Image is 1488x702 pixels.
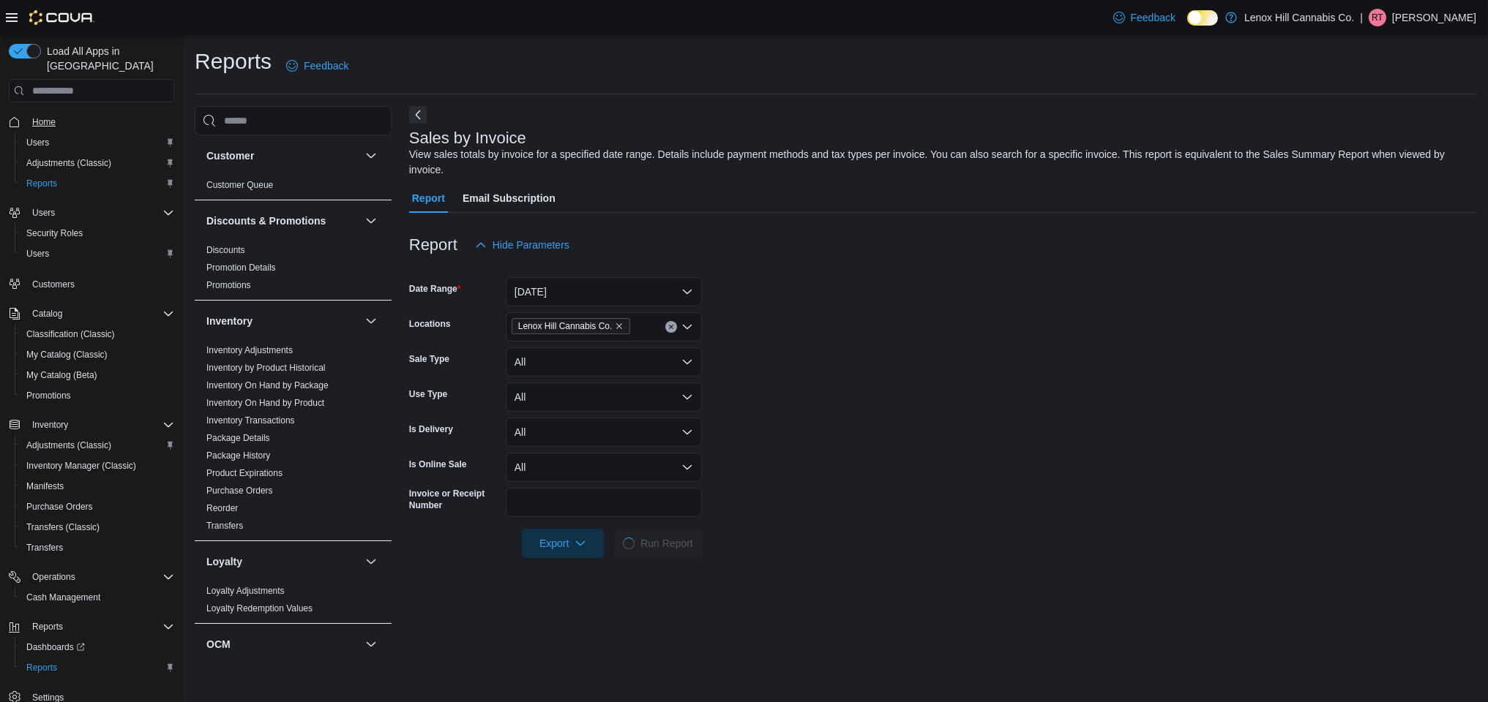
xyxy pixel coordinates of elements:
div: Robert Tagoe [1369,9,1386,26]
span: Email Subscription [463,184,556,213]
img: Cova [29,10,94,25]
button: OCM [206,637,359,652]
span: Loyalty Redemption Values [206,603,313,614]
a: Feedback [1107,3,1181,32]
span: Transfers (Classic) [20,518,174,536]
h1: Reports [195,47,272,76]
span: Promotions [26,390,71,401]
input: Dark Mode [1187,10,1218,26]
span: My Catalog (Classic) [26,349,108,361]
div: Customer [195,176,392,200]
span: Classification (Classic) [20,325,174,343]
h3: Inventory [206,314,253,328]
button: All [506,382,702,412]
span: Hide Parameters [493,238,569,252]
span: Adjustments (Classic) [20,437,174,454]
span: Lenox Hill Cannabis Co. [512,318,631,334]
span: Run Report [640,536,693,551]
button: Discounts & Promotions [362,212,380,230]
span: Purchase Orders [20,498,174,516]
span: Customers [26,274,174,292]
button: Transfers [15,537,180,558]
a: Inventory by Product Historical [206,363,326,373]
button: All [506,347,702,377]
button: Users [3,203,180,223]
span: Package History [206,450,270,461]
span: Manifests [20,478,174,495]
span: Lenox Hill Cannabis Co. [518,319,613,333]
a: Reports [20,659,63,676]
button: [DATE] [506,277,702,306]
span: Reports [32,621,63,633]
span: Operations [32,571,75,583]
p: Lenox Hill Cannabis Co. [1244,9,1354,26]
a: My Catalog (Classic) [20,346,113,363]
a: Inventory On Hand by Package [206,380,329,390]
p: | [1360,9,1363,26]
a: Users [20,134,55,151]
span: Discounts [206,244,245,256]
div: Discounts & Promotions [195,241,392,300]
a: Inventory On Hand by Product [206,398,324,408]
span: Reports [26,662,57,673]
a: Inventory Transactions [206,415,295,426]
span: Cash Management [20,589,174,606]
span: Load All Apps in [GEOGRAPHIC_DATA] [41,44,174,73]
button: Customer [362,147,380,165]
span: Catalog [26,305,174,322]
a: Discounts [206,245,245,255]
button: Loyalty [206,554,359,569]
a: Loyalty Redemption Values [206,603,313,614]
a: Purchase Orders [20,498,99,516]
button: Loyalty [362,553,380,570]
span: My Catalog (Beta) [20,366,174,384]
a: Dashboards [20,638,91,656]
span: Promotions [20,387,174,404]
span: Dashboards [26,641,85,653]
button: Inventory [3,415,180,435]
span: Inventory Adjustments [206,344,293,356]
span: Feedback [1131,10,1175,25]
a: Dashboards [15,637,180,657]
button: Next [409,106,427,124]
button: Open list of options [681,321,693,333]
span: Home [26,113,174,131]
a: Promotions [20,387,77,404]
span: Customer Queue [206,179,273,191]
label: Invoice or Receipt Number [409,488,500,511]
label: Locations [409,318,451,330]
span: Security Roles [20,224,174,242]
label: Is Online Sale [409,458,467,470]
a: Classification (Classic) [20,325,121,343]
span: Reports [20,659,174,676]
a: Transfers [206,521,243,531]
a: Reorder [206,503,238,513]
button: All [506,453,702,482]
button: Adjustments (Classic) [15,435,180,456]
button: Hide Parameters [469,230,575,260]
button: Reports [15,657,180,678]
a: Adjustments (Classic) [20,154,117,172]
a: Customers [26,276,81,293]
button: Clear input [665,321,677,333]
span: Adjustments (Classic) [26,157,111,169]
button: Remove Lenox Hill Cannabis Co. from selection in this group [615,322,624,331]
label: Is Delivery [409,423,453,435]
h3: Sales by Invoice [409,129,526,147]
span: Security Roles [26,227,83,239]
a: Home [26,113,61,131]
span: Adjustments (Classic) [26,439,111,451]
button: Promotions [15,385,180,406]
span: Transfers [26,542,63,554]
span: Users [32,207,55,219]
span: Manifests [26,480,64,492]
div: Inventory [195,341,392,540]
span: Transfers (Classic) [26,521,100,533]
button: LoadingRun Report [614,529,702,558]
button: Discounts & Promotions [206,214,359,228]
button: My Catalog (Classic) [15,344,180,365]
span: Reports [26,178,57,189]
button: Reports [15,173,180,194]
h3: Discounts & Promotions [206,214,326,228]
span: Loading [623,537,635,549]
